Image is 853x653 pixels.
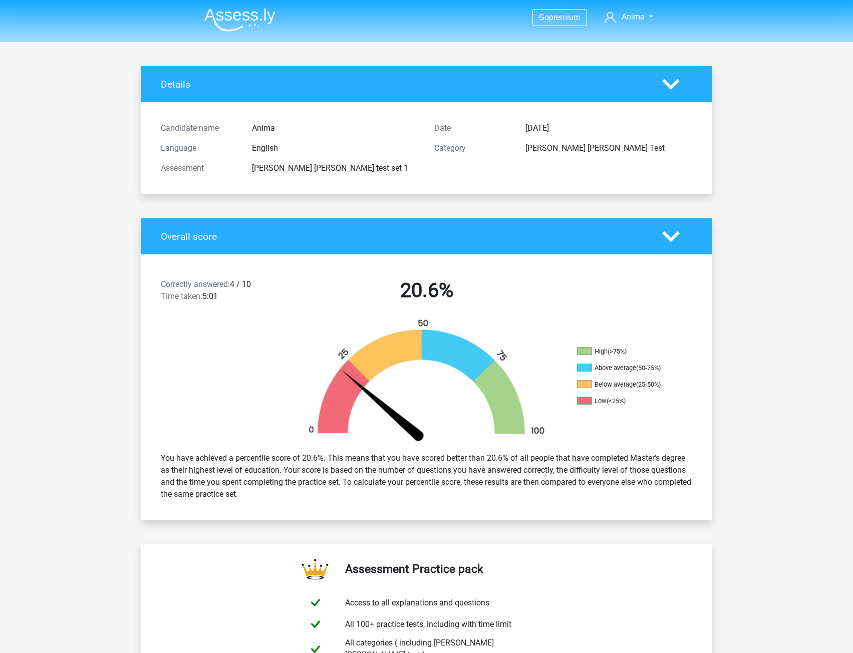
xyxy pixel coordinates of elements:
div: (<25%) [607,397,626,405]
div: 4 / 10 5:01 [153,278,290,306]
div: (50-75%) [636,364,661,372]
div: (>75%) [608,348,627,355]
span: Go [539,13,549,22]
div: Language [153,142,244,154]
li: Below average [577,380,677,389]
div: (25-50%) [636,381,661,388]
div: [PERSON_NAME] [PERSON_NAME] test set 1 [244,162,427,174]
li: High [577,347,677,356]
span: Correctly answered: [161,279,230,289]
div: [PERSON_NAME] [PERSON_NAME] Test [518,142,700,154]
h4: Overall score [161,231,647,242]
img: Assessly [204,8,275,32]
div: Candidate name [153,122,244,134]
h2: 20.6% [298,278,556,302]
li: Low [577,397,677,406]
span: Time taken: [161,291,202,301]
div: English [244,142,427,154]
div: [DATE] [518,122,700,134]
img: 21.45c424dbdb1d.png [292,318,562,444]
div: Anima [244,122,427,134]
div: Category [427,142,518,154]
span: Anima [622,12,645,22]
li: Above average [577,364,677,373]
div: You have achieved a percentile score of 20.6%. This means that you have scored better than 20.6% ... [153,448,700,504]
a: Anima [601,11,657,23]
div: Date [427,122,518,134]
h4: Details [161,79,647,90]
a: Gopremium [533,11,587,24]
div: Assessment [153,162,244,174]
span: premium [549,13,581,22]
